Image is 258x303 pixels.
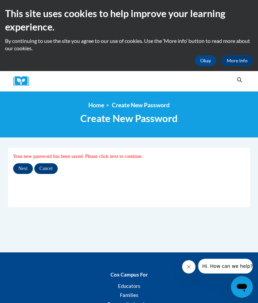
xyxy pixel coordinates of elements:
span: Your new password has been saved. Please click next to continue. [13,154,143,159]
iframe: Close message [182,260,196,274]
a: Cox Campus [13,76,34,86]
a: Educators [118,283,140,289]
a: Families [120,292,138,298]
span: Create New Password [80,112,178,124]
button: Okay [195,55,216,66]
a: More Info [221,55,253,66]
input: Next [13,163,33,174]
iframe: Message from company [198,259,253,274]
input: Cancel [34,163,58,174]
img: Logo brand [13,76,34,86]
a: Home [88,102,104,109]
iframe: Button to launch messaging window [231,276,253,298]
span: Create New Password [112,102,170,109]
b: Cox Campus For [111,271,148,278]
h2: This site uses cookies to help improve your learning experience. [5,7,253,34]
button: Search [234,76,245,84]
p: By continuing to use the site you agree to our use of cookies. Use the ‘More info’ button to read... [5,37,253,52]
